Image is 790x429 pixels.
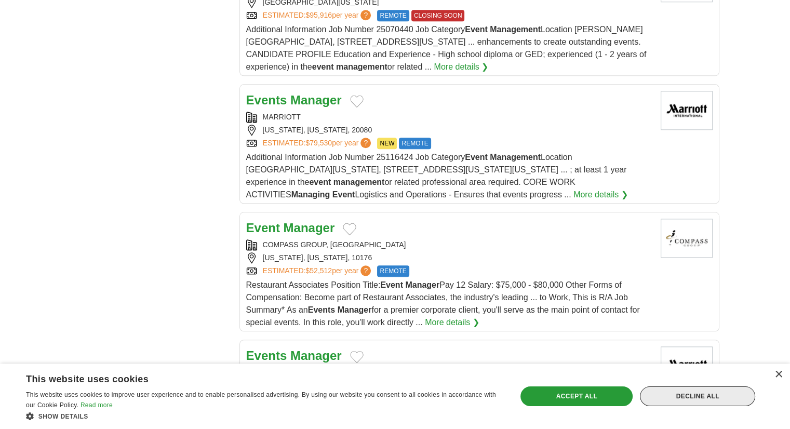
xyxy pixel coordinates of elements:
[399,138,431,149] span: REMOTE
[26,391,496,409] span: This website uses cookies to improve user experience and to enable personalised advertising. By u...
[263,265,373,277] a: ESTIMATED:$52,512per year?
[263,138,373,149] a: ESTIMATED:$79,530per year?
[246,252,652,263] div: [US_STATE], [US_STATE], 10176
[425,316,479,329] a: More details ❯
[246,25,647,71] span: Additional Information Job Number 25070440 Job Category Location [PERSON_NAME][GEOGRAPHIC_DATA], ...
[246,93,287,107] strong: Events
[490,153,541,162] strong: Management
[377,265,409,277] span: REMOTE
[81,401,113,409] a: Read more, opens a new window
[661,91,713,130] img: Marriott International logo
[26,411,502,421] div: Show details
[434,61,488,73] a: More details ❯
[290,348,342,363] strong: Manager
[350,351,364,363] button: Add to favorite jobs
[360,138,371,148] span: ?
[305,266,332,275] span: $52,512
[350,95,364,108] button: Add to favorite jobs
[380,280,403,289] strong: Event
[343,223,356,235] button: Add to favorite jobs
[291,190,330,199] strong: Managing
[360,265,371,276] span: ?
[520,386,633,406] div: Accept all
[246,125,652,136] div: [US_STATE], [US_STATE], 20080
[263,240,406,249] a: COMPASS GROUP, [GEOGRAPHIC_DATA]
[263,113,301,121] a: MARRIOTT
[377,138,397,149] span: NEW
[333,178,385,186] strong: management
[26,370,476,385] div: This website uses cookies
[360,10,371,20] span: ?
[308,305,335,314] strong: Events
[309,178,331,186] strong: event
[411,10,465,21] span: CLOSING SOON
[405,280,439,289] strong: Manager
[284,221,335,235] strong: Manager
[246,93,342,107] a: Events Manager
[246,348,342,363] a: Events Manager
[312,62,334,71] strong: event
[465,153,488,162] strong: Event
[246,280,640,327] span: Restaurant Associates Position Title: Pay 12 Salary: $75,000 - $80,000 Other Forms of Compensatio...
[661,219,713,258] img: Compass Group, North America logo
[38,413,88,420] span: Show details
[640,386,755,406] div: Decline all
[305,139,332,147] span: $79,530
[465,25,488,34] strong: Event
[774,371,782,379] div: Close
[336,62,387,71] strong: management
[377,10,409,21] span: REMOTE
[338,305,372,314] strong: Manager
[263,10,373,21] a: ESTIMATED:$95,916per year?
[246,348,287,363] strong: Events
[490,25,541,34] strong: Management
[661,346,713,385] img: Marriott International logo
[573,189,628,201] a: More details ❯
[246,153,627,199] span: Additional Information Job Number 25116424 Job Category Location [GEOGRAPHIC_DATA][US_STATE], [ST...
[332,190,355,199] strong: Event
[246,221,280,235] strong: Event
[246,221,335,235] a: Event Manager
[305,11,332,19] span: $95,916
[290,93,342,107] strong: Manager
